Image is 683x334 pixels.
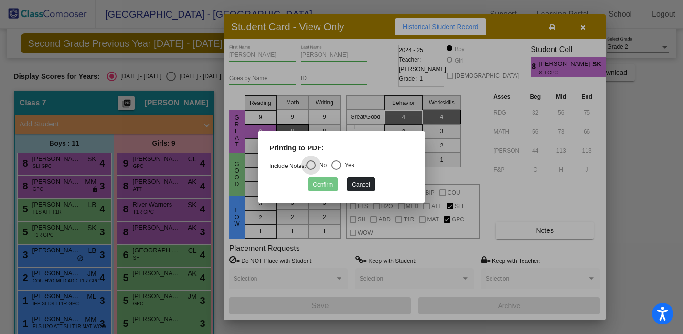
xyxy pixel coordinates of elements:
label: Printing to PDF: [269,143,324,154]
mat-radio-group: Select an option [269,163,354,169]
div: Yes [341,161,354,169]
a: Include Notes: [269,163,306,169]
div: No [316,161,327,169]
button: Confirm [308,177,338,191]
button: Cancel [347,177,374,191]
